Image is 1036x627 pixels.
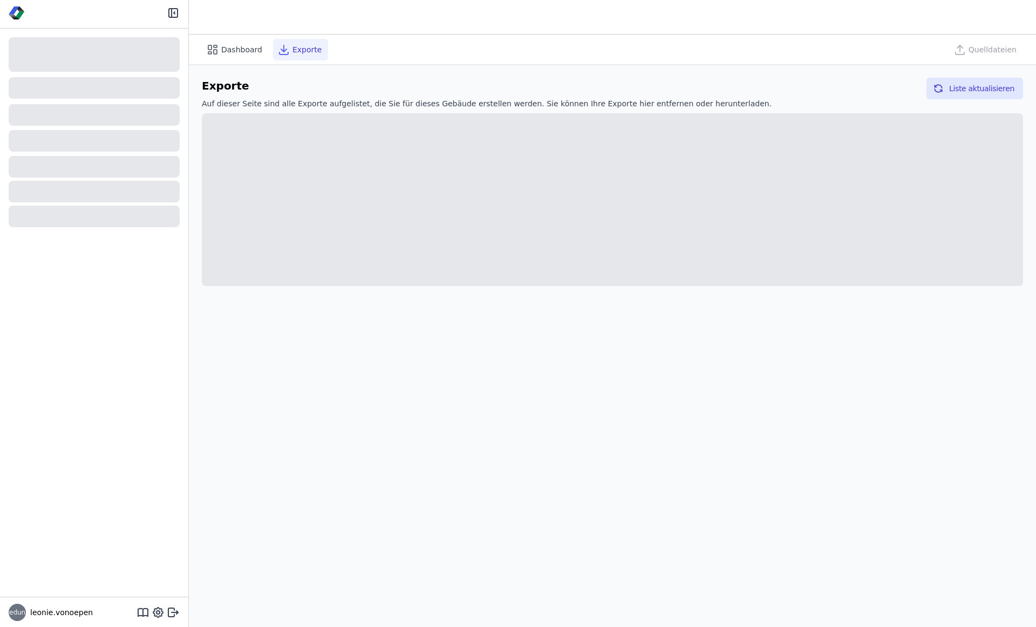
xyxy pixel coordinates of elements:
[926,78,1023,99] button: Liste aktualisieren
[202,78,772,94] h6: Exporte
[26,607,93,618] span: leonie.vonoepen
[221,44,262,55] span: Dashboard
[292,44,322,55] span: Exporte
[202,98,772,109] h6: Auf dieser Seite sind alle Exporte aufgelistet, die Sie für dieses Gebäude erstellen werden. Sie ...
[9,6,25,19] img: Concular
